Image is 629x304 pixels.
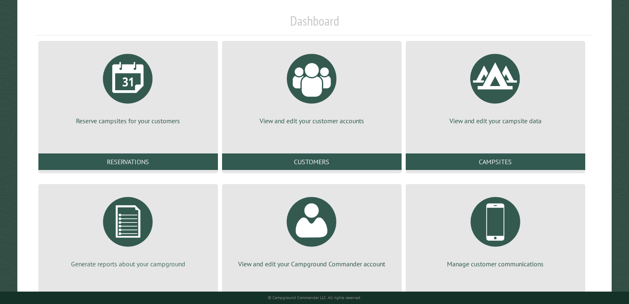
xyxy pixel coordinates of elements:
a: Reserve campsites for your customers [48,48,208,125]
p: View and edit your customer accounts [232,116,392,125]
p: Reserve campsites for your customers [48,116,208,125]
small: © Campground Commander LLC. All rights reserved. [268,295,361,300]
p: View and edit your Campground Commander account [232,259,392,268]
a: Generate reports about your campground [48,191,208,268]
a: View and edit your campsite data [416,48,575,125]
a: Reservations [38,153,218,170]
a: View and edit your customer accounts [232,48,392,125]
a: Customers [222,153,402,170]
p: Manage customer communications [416,259,575,268]
h1: Dashboard [36,13,593,36]
a: View and edit your Campground Commander account [232,191,392,268]
p: Generate reports about your campground [48,259,208,268]
p: View and edit your campsite data [416,116,575,125]
a: Manage customer communications [416,191,575,268]
a: Campsites [406,153,585,170]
